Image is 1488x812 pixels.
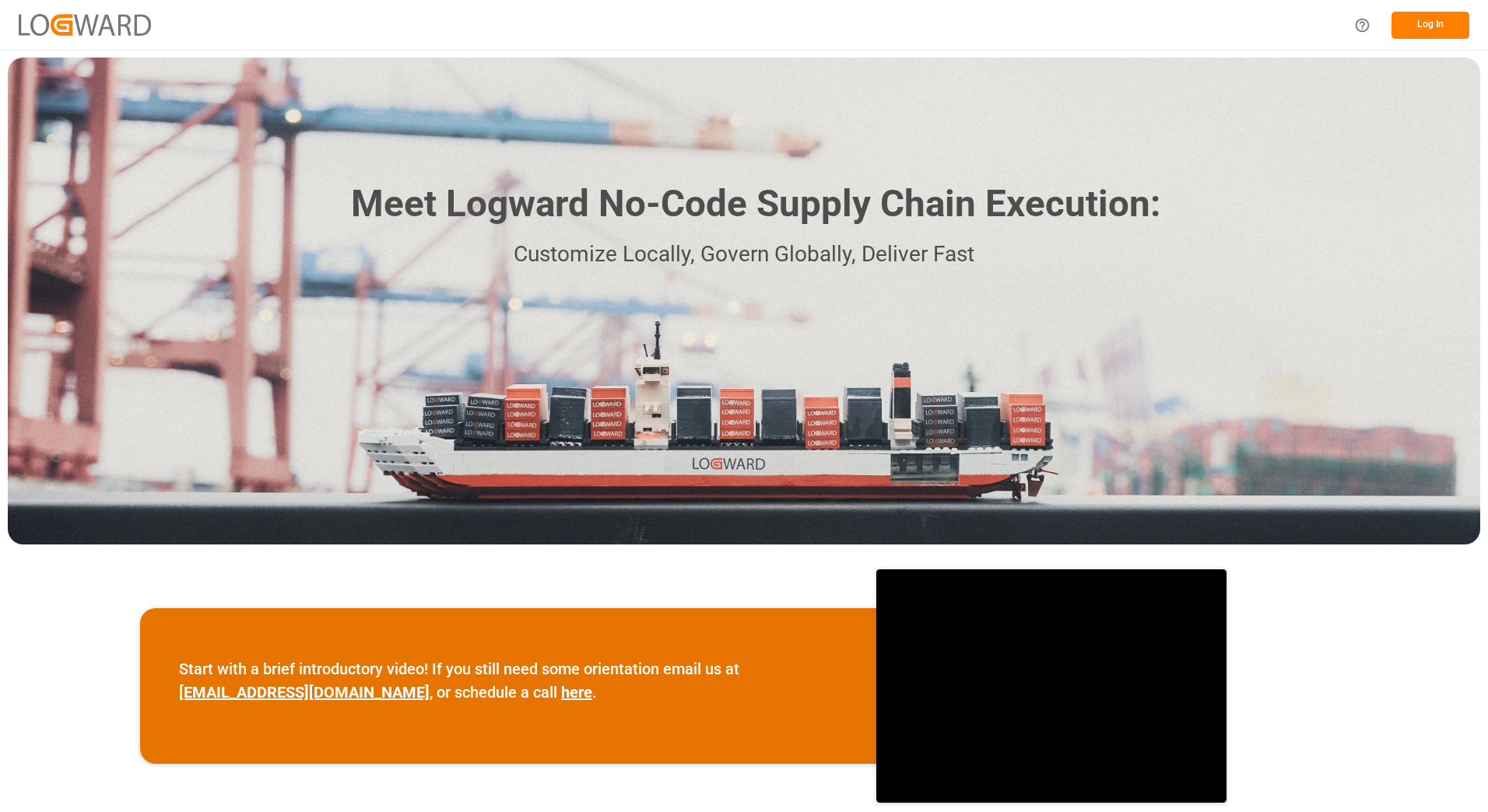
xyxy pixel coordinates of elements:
p: Start with a brief introductory video! If you still need some orientation email us at , or schedu... [179,657,837,704]
button: Log In [1391,12,1469,39]
p: Customize Locally, Govern Globally, Deliver Fast [328,237,1160,272]
button: Help Center [1345,8,1380,43]
a: here [561,683,592,702]
h1: Meet Logward No-Code Supply Chain Execution: [351,177,1160,232]
a: [EMAIL_ADDRESS][DOMAIN_NAME] [179,683,430,702]
img: Logward_new_orange.png [19,14,151,35]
